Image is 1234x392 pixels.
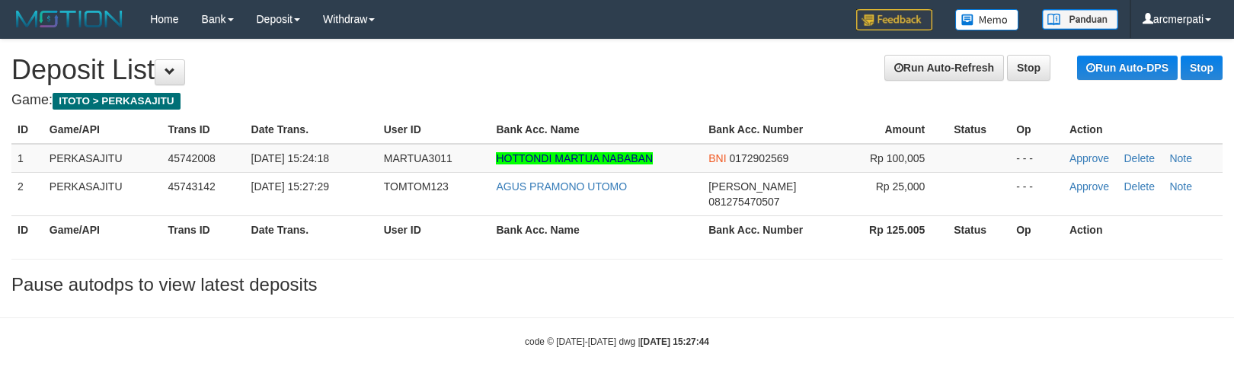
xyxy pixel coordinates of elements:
[11,116,43,144] th: ID
[702,116,842,144] th: Bank Acc. Number
[1169,180,1192,193] a: Note
[168,152,215,164] span: 45742008
[1010,116,1063,144] th: Op
[11,8,127,30] img: MOTION_logo.png
[11,55,1223,85] h1: Deposit List
[490,116,702,144] th: Bank Acc. Name
[11,215,43,244] th: ID
[1007,55,1050,81] a: Stop
[43,172,162,215] td: PERKASAJITU
[1069,180,1109,193] a: Approve
[955,9,1019,30] img: Button%20Memo.svg
[948,116,1010,144] th: Status
[525,336,709,347] small: code © [DATE]-[DATE] dwg |
[384,152,452,164] span: MARTUA3011
[1124,152,1155,164] a: Delete
[1010,144,1063,173] td: - - -
[43,144,162,173] td: PERKASAJITU
[870,152,925,164] span: Rp 100,005
[842,215,948,244] th: Rp 125.005
[161,116,245,144] th: Trans ID
[11,144,43,173] td: 1
[251,180,329,193] span: [DATE] 15:27:29
[11,275,1223,295] h3: Pause autodps to view latest deposits
[856,9,932,30] img: Feedback.jpg
[43,215,162,244] th: Game/API
[378,116,491,144] th: User ID
[496,180,627,193] a: AGUS PRAMONO UTOMO
[1077,56,1178,80] a: Run Auto-DPS
[490,215,702,244] th: Bank Acc. Name
[53,93,181,110] span: ITOTO > PERKASAJITU
[1063,116,1223,144] th: Action
[168,180,215,193] span: 45743142
[496,152,653,164] a: HOTTONDI MARTUA NABABAN
[884,55,1004,81] a: Run Auto-Refresh
[729,152,788,164] span: 0172902569
[1124,180,1155,193] a: Delete
[1010,172,1063,215] td: - - -
[245,215,378,244] th: Date Trans.
[1069,152,1109,164] a: Approve
[641,336,709,347] strong: [DATE] 15:27:44
[251,152,329,164] span: [DATE] 15:24:18
[1063,215,1223,244] th: Action
[161,215,245,244] th: Trans ID
[708,152,726,164] span: BNI
[378,215,491,244] th: User ID
[1169,152,1192,164] a: Note
[708,196,779,208] span: 081275470507
[1181,56,1223,80] a: Stop
[708,180,796,193] span: [PERSON_NAME]
[11,93,1223,108] h4: Game:
[876,180,925,193] span: Rp 25,000
[11,172,43,215] td: 2
[948,215,1010,244] th: Status
[1042,9,1118,30] img: panduan.png
[842,116,948,144] th: Amount
[384,180,449,193] span: TOMTOM123
[43,116,162,144] th: Game/API
[1010,215,1063,244] th: Op
[245,116,378,144] th: Date Trans.
[702,215,842,244] th: Bank Acc. Number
